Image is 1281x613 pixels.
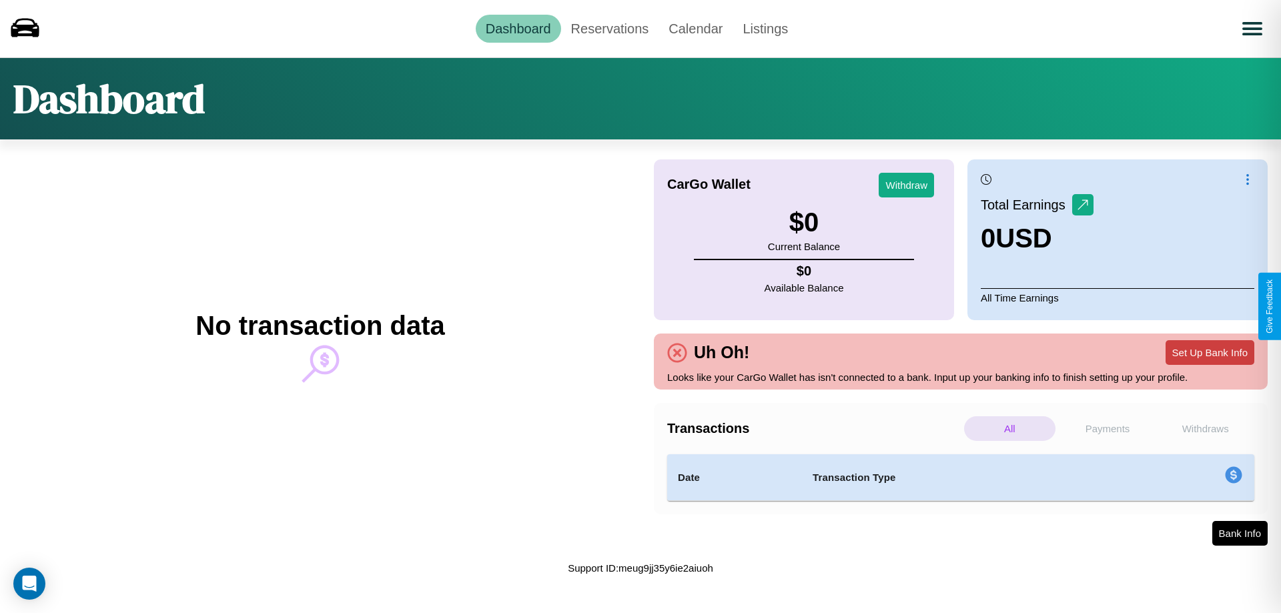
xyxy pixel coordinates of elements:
[1234,10,1271,47] button: Open menu
[981,288,1254,307] p: All Time Earnings
[1160,416,1251,441] p: Withdraws
[13,71,205,126] h1: Dashboard
[561,15,659,43] a: Reservations
[659,15,733,43] a: Calendar
[667,454,1254,501] table: simple table
[13,568,45,600] div: Open Intercom Messenger
[195,311,444,341] h2: No transaction data
[476,15,561,43] a: Dashboard
[733,15,798,43] a: Listings
[765,279,844,297] p: Available Balance
[813,470,1116,486] h4: Transaction Type
[768,237,840,255] p: Current Balance
[879,173,934,197] button: Withdraw
[981,193,1072,217] p: Total Earnings
[765,263,844,279] h4: $ 0
[1062,416,1154,441] p: Payments
[678,470,791,486] h4: Date
[1166,340,1254,365] button: Set Up Bank Info
[1265,279,1274,334] div: Give Feedback
[667,177,751,192] h4: CarGo Wallet
[568,559,713,577] p: Support ID: meug9jj35y6ie2aiuoh
[964,416,1055,441] p: All
[667,421,961,436] h4: Transactions
[1212,521,1268,546] button: Bank Info
[687,343,756,362] h4: Uh Oh!
[768,207,840,237] h3: $ 0
[667,368,1254,386] p: Looks like your CarGo Wallet has isn't connected to a bank. Input up your banking info to finish ...
[981,223,1094,253] h3: 0 USD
